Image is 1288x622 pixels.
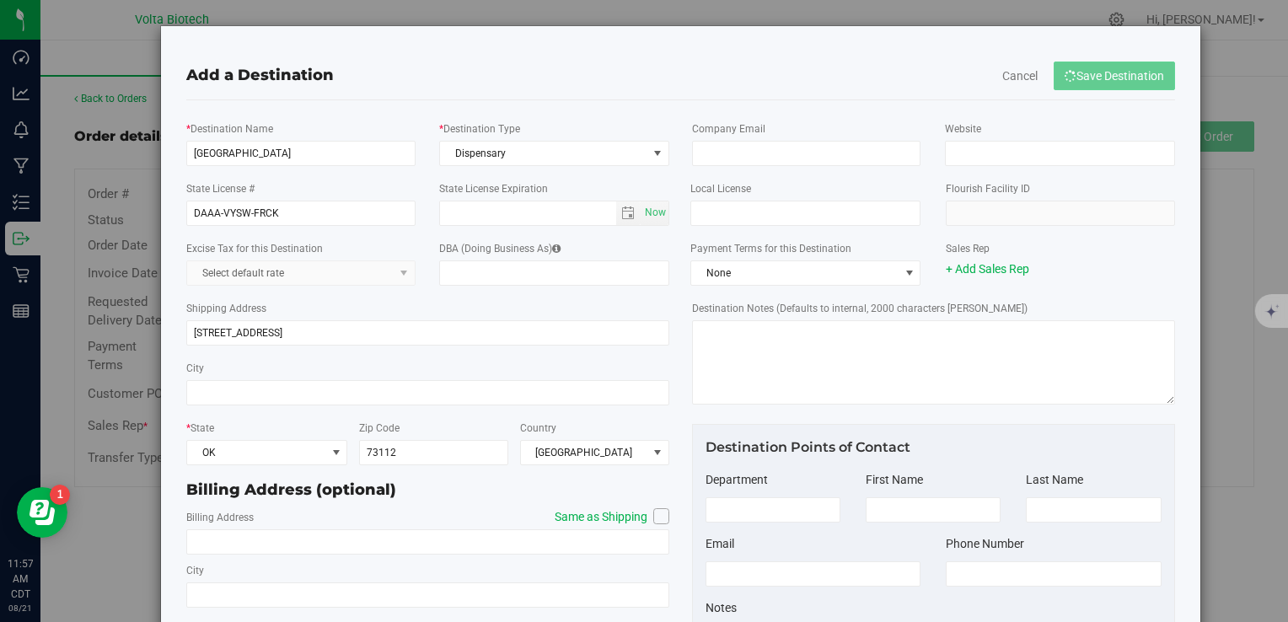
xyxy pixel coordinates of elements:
[186,64,1174,87] div: Add a Destination
[946,181,1030,196] label: Flourish Facility ID
[1002,67,1038,84] button: Cancel
[641,201,668,225] span: select
[439,121,520,137] label: Destination Type
[946,537,1024,550] span: Phone Number
[187,441,325,464] span: OK
[641,201,670,225] span: Set Current date
[706,601,737,614] span: Notes
[690,241,920,256] label: Payment Terms for this Destination
[946,561,1161,587] input: Format: (999) 999-9999
[647,142,668,165] span: select
[186,241,323,256] label: Excise Tax for this Destination
[186,510,254,525] label: Billing Address
[520,421,556,436] label: Country
[439,241,561,256] label: DBA (Doing Business As)
[186,301,266,316] label: Shipping Address
[552,244,561,254] i: DBA is the name that will appear in destination selectors and in grids. If left blank, it will be...
[706,439,910,455] span: Destination Points of Contact
[439,181,548,196] label: State License Expiration
[866,473,923,486] span: First Name
[690,181,751,196] label: Local License
[17,487,67,538] iframe: Resource center
[1054,62,1175,90] button: Save Destination
[616,201,641,225] span: select
[359,421,400,436] label: Zip Code
[706,473,768,486] span: Department
[692,121,765,137] label: Company Email
[945,121,981,137] label: Website
[538,508,669,526] label: Same as Shipping
[706,537,734,550] span: Email
[946,241,990,256] label: Sales Rep
[521,441,647,464] span: [GEOGRAPHIC_DATA]
[946,262,1029,276] a: + Add Sales Rep
[186,361,204,376] label: City
[186,181,255,196] label: State License #
[186,121,273,137] label: Destination Name
[691,261,899,285] span: None
[186,421,214,436] label: State
[50,485,70,505] iframe: Resource center unread badge
[692,301,1028,316] label: Destination Notes (Defaults to internal, 2000 characters [PERSON_NAME])
[186,479,669,501] div: Billing Address (optional)
[440,142,647,165] span: Dispensary
[1026,473,1083,486] span: Last Name
[186,563,204,578] label: City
